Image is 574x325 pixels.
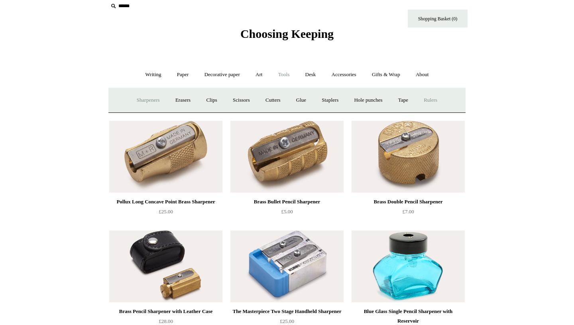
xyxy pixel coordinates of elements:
img: The Masterpiece Two Stage Handheld Sharpener [230,230,344,302]
a: Decorative paper [197,64,247,85]
div: Pollux Long Concave Point Brass Sharpener [111,197,220,207]
span: £25.00 [280,318,294,324]
a: Sharpeners [130,90,167,111]
span: £7.00 [402,209,414,215]
a: Rulers [417,90,444,111]
img: Brass Bullet Pencil Sharpener [230,121,344,193]
a: Brass Pencil Sharpener with Leather Case Brass Pencil Sharpener with Leather Case [109,230,222,302]
a: Paper [170,64,196,85]
a: Scissors [226,90,257,111]
a: Brass Double Pencil Sharpener £7.00 [352,197,465,230]
a: Brass Double Pencil Sharpener Brass Double Pencil Sharpener [352,121,465,193]
a: Desk [298,64,323,85]
img: Brass Double Pencil Sharpener [352,121,465,193]
a: Choosing Keeping [240,33,334,39]
img: Brass Pencil Sharpener with Leather Case [109,230,222,302]
div: Brass Bullet Pencil Sharpener [232,197,342,207]
a: About [409,64,436,85]
a: The Masterpiece Two Stage Handheld Sharpener The Masterpiece Two Stage Handheld Sharpener [230,230,344,302]
span: Choosing Keeping [240,27,334,40]
div: Brass Pencil Sharpener with Leather Case [111,307,220,316]
span: £5.00 [281,209,293,215]
a: Gifts & Wrap [365,64,407,85]
a: Blue Glass Single Pencil Sharpener with Reservoir Blue Glass Single Pencil Sharpener with Reservoir [352,230,465,302]
a: Pollux Long Concave Point Brass Sharpener Pollux Long Concave Point Brass Sharpener [109,121,222,193]
a: Glue [289,90,313,111]
a: Shopping Basket (0) [408,10,468,28]
a: Art [248,64,269,85]
img: Pollux Long Concave Point Brass Sharpener [109,121,222,193]
img: Blue Glass Single Pencil Sharpener with Reservoir [352,230,465,302]
a: Cutters [258,90,288,111]
a: Writing [138,64,169,85]
a: Staplers [315,90,346,111]
a: Clips [199,90,224,111]
span: £25.00 [159,209,173,215]
a: Hole punches [347,90,389,111]
a: Erasers [168,90,198,111]
span: £28.00 [159,318,173,324]
a: Pollux Long Concave Point Brass Sharpener £25.00 [109,197,222,230]
div: Brass Double Pencil Sharpener [354,197,463,207]
a: Brass Bullet Pencil Sharpener Brass Bullet Pencil Sharpener [230,121,344,193]
a: Tape [391,90,415,111]
a: Tools [271,64,297,85]
div: The Masterpiece Two Stage Handheld Sharpener [232,307,342,316]
a: Brass Bullet Pencil Sharpener £5.00 [230,197,344,230]
a: Accessories [324,64,364,85]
